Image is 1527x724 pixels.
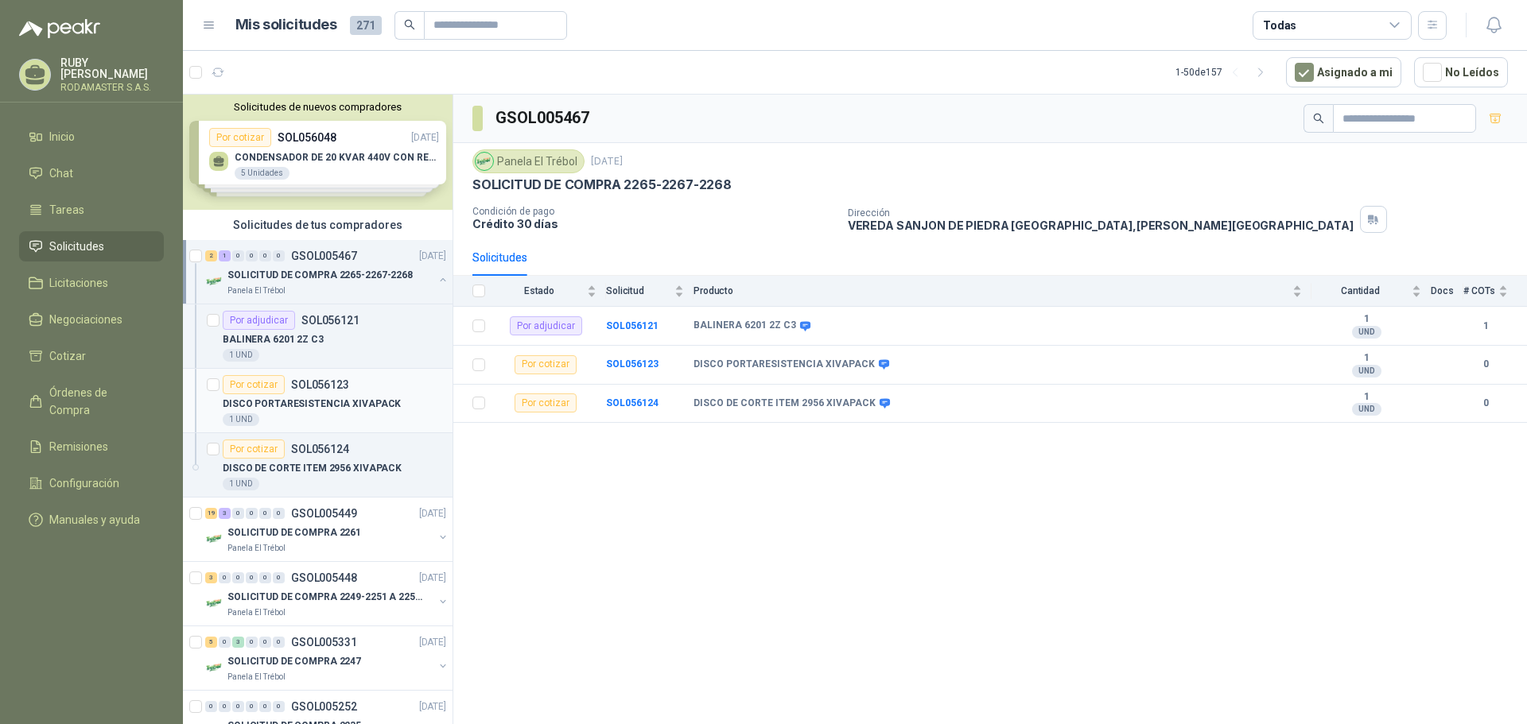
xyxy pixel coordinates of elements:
[205,637,217,648] div: 5
[259,250,271,261] div: 0
[232,508,244,519] div: 0
[219,508,231,519] div: 3
[1352,403,1381,416] div: UND
[227,654,361,669] p: SOLICITUD DE COMPRA 2247
[49,438,108,455] span: Remisiones
[273,637,285,648] div: 0
[183,304,453,369] a: Por adjudicarSOL056121BALINERA 6201 2Z C31 UND
[259,572,271,583] div: 0
[419,249,446,264] p: [DATE]
[227,285,286,297] p: Panela El Trébol
[19,268,164,298] a: Licitaciones
[606,320,659,331] a: SOL056121
[205,508,217,519] div: 19
[291,637,357,648] p: GSOL005331
[205,594,224,613] img: Company Logo
[19,341,164,371] a: Cotizar
[1313,113,1324,124] span: search
[273,701,285,712] div: 0
[49,347,86,365] span: Cotizar
[606,397,659,408] a: SOL056124
[476,153,493,170] img: Company Logo
[19,158,164,188] a: Chat
[183,210,453,240] div: Solicitudes de tus compradores
[60,83,164,92] p: RODAMASTER S.A.S.
[227,606,286,619] p: Panela El Trébol
[495,106,592,130] h3: GSOL005467
[223,332,324,347] p: BALINERA 6201 2Z C3
[515,355,577,374] div: Por cotizar
[49,165,73,182] span: Chat
[19,468,164,498] a: Configuración
[183,433,453,498] a: Por cotizarSOL056124DISCO DE CORTE ITEM 2956 XIVAPACK1 UND
[223,413,259,426] div: 1 UND
[223,461,402,476] p: DISCO DE CORTE ITEM 2956 XIVAPACK
[49,238,104,255] span: Solicitudes
[419,635,446,650] p: [DATE]
[591,154,623,169] p: [DATE]
[515,393,577,412] div: Por cotizar
[19,505,164,535] a: Manuales y ayuda
[246,508,258,519] div: 0
[205,701,217,712] div: 0
[232,250,244,261] div: 0
[606,276,694,307] th: Solicitud
[223,439,285,459] div: Por cotizar
[472,249,527,266] div: Solicitudes
[1463,285,1495,296] span: # COTs
[606,358,659,370] a: SOL056123
[19,195,164,225] a: Tareas
[404,19,415,30] span: search
[472,206,835,217] p: Condición de pago
[223,311,295,330] div: Por adjudicar
[419,571,446,586] p: [DATE]
[60,57,164,79] p: RUBY [PERSON_NAME]
[246,250,258,261] div: 0
[49,474,119,492] span: Configuración
[205,504,449,555] a: 19 3 0 0 0 0 GSOL005449[DATE] Company LogoSOLICITUD DE COMPRA 2261Panela El Trébol
[694,285,1289,296] span: Producto
[19,122,164,152] a: Inicio
[259,508,271,519] div: 0
[19,432,164,462] a: Remisiones
[848,207,1354,219] p: Dirección
[606,285,671,296] span: Solicitud
[223,478,259,490] div: 1 UND
[49,384,149,419] span: Órdenes de Compra
[189,101,446,113] button: Solicitudes de nuevos compradores
[246,572,258,583] div: 0
[694,397,876,410] b: DISCO DE CORTE ITEM 2956 XIVAPACK
[694,358,875,371] b: DISCO PORTARESISTENCIA XIVAPACK
[1311,276,1431,307] th: Cantidad
[49,511,140,528] span: Manuales y ayuda
[259,701,271,712] div: 0
[1352,365,1381,377] div: UND
[232,637,244,648] div: 3
[246,637,258,648] div: 0
[183,369,453,433] a: Por cotizarSOL056123DISCO PORTARESISTENCIA XIVAPACK1 UND
[205,272,224,291] img: Company Logo
[291,379,349,390] p: SOL056123
[1311,391,1421,404] b: 1
[1463,357,1508,372] b: 0
[19,304,164,335] a: Negociaciones
[227,525,361,540] p: SOLICITUD DE COMPRA 2261
[694,276,1311,307] th: Producto
[183,95,453,210] div: Solicitudes de nuevos compradoresPor cotizarSOL056048[DATE] CONDENSADOR DE 20 KVAR 440V CON RESIS...
[49,274,108,292] span: Licitaciones
[235,14,337,37] h1: Mis solicitudes
[291,250,357,261] p: GSOL005467
[1311,313,1421,326] b: 1
[273,250,285,261] div: 0
[510,316,582,335] div: Por adjudicar
[350,16,382,35] span: 271
[1463,276,1527,307] th: # COTs
[223,375,285,394] div: Por cotizar
[223,349,259,362] div: 1 UND
[291,701,357,712] p: GSOL005252
[205,568,449,619] a: 3 0 0 0 0 0 GSOL005448[DATE] Company LogoSOLICITUD DE COMPRA 2249-2251 A 2256-2258 Y 2262Panela E...
[227,268,413,283] p: SOLICITUD DE COMPRA 2265-2267-2268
